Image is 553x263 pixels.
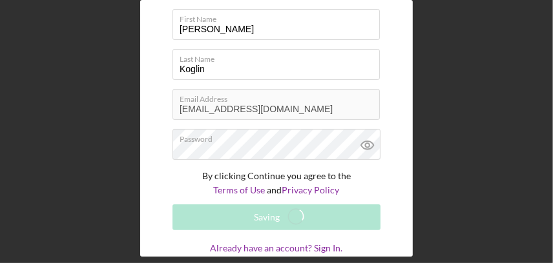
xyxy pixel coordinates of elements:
[172,204,381,230] button: Saving
[180,50,380,64] label: Last Name
[282,184,340,195] a: Privacy Policy
[180,10,380,24] label: First Name
[172,169,381,198] p: By clicking Continue you agree to the and
[180,130,380,144] label: Password
[180,90,380,104] label: Email Address
[214,184,266,195] a: Terms of Use
[254,204,280,230] div: Saving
